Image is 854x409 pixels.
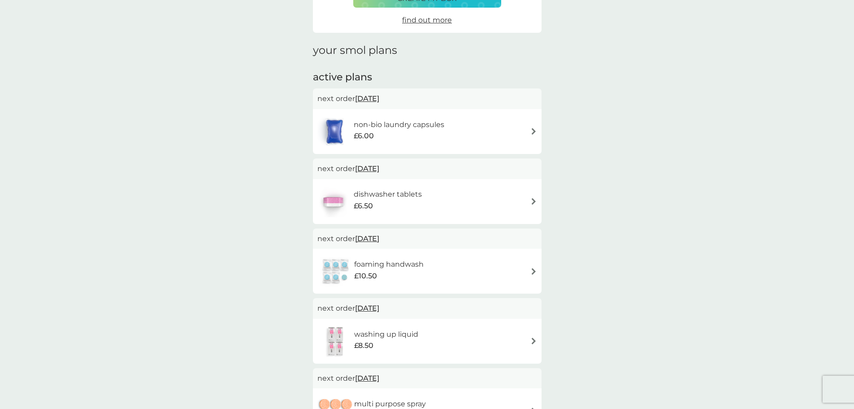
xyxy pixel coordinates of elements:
[317,186,349,217] img: dishwasher tablets
[530,128,537,135] img: arrow right
[354,130,374,142] span: £6.00
[355,369,379,387] span: [DATE]
[317,163,537,175] p: next order
[530,268,537,275] img: arrow right
[354,329,418,340] h6: washing up liquid
[317,255,354,287] img: foaming handwash
[355,90,379,107] span: [DATE]
[354,189,422,200] h6: dishwasher tablets
[354,340,373,352] span: £8.50
[354,259,424,270] h6: foaming handwash
[530,198,537,205] img: arrow right
[317,233,537,245] p: next order
[317,93,537,105] p: next order
[317,116,351,147] img: non-bio laundry capsules
[317,373,537,384] p: next order
[313,44,542,57] h1: your smol plans
[354,119,444,131] h6: non-bio laundry capsules
[530,338,537,344] img: arrow right
[355,160,379,177] span: [DATE]
[402,16,452,24] span: find out more
[313,70,542,84] h2: active plans
[355,299,379,317] span: [DATE]
[317,325,354,357] img: washing up liquid
[355,230,379,247] span: [DATE]
[354,200,373,212] span: £6.50
[354,270,377,282] span: £10.50
[317,303,537,314] p: next order
[402,14,452,26] a: find out more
